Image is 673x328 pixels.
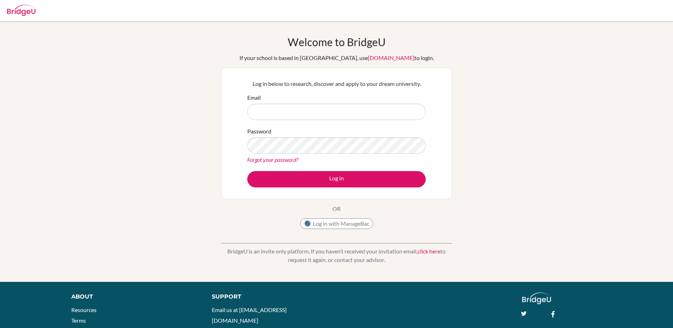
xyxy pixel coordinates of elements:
[247,156,298,163] a: Forgot your password?
[368,54,414,61] a: [DOMAIN_NAME]
[247,171,426,187] button: Log in
[71,317,86,324] a: Terms
[212,293,328,301] div: Support
[522,293,551,304] img: logo_white@2x-f4f0deed5e89b7ecb1c2cc34c3e3d731f90f0f143d5ea2071677605dd97b5244.png
[247,80,426,88] p: Log in below to research, discover and apply to your dream university.
[247,127,271,136] label: Password
[332,204,341,213] p: OR
[221,247,452,264] p: BridgeU is an invite only platform. If you haven’t received your invitation email, to request it ...
[300,218,373,229] button: Log in with ManageBac
[7,5,35,16] img: Bridge-U
[212,306,287,324] a: Email us at [EMAIL_ADDRESS][DOMAIN_NAME]
[418,248,440,255] a: click here
[71,293,196,301] div: About
[247,93,261,102] label: Email
[71,306,96,313] a: Resources
[239,54,434,62] div: If your school is based in [GEOGRAPHIC_DATA], use to login.
[288,35,386,48] h1: Welcome to BridgeU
